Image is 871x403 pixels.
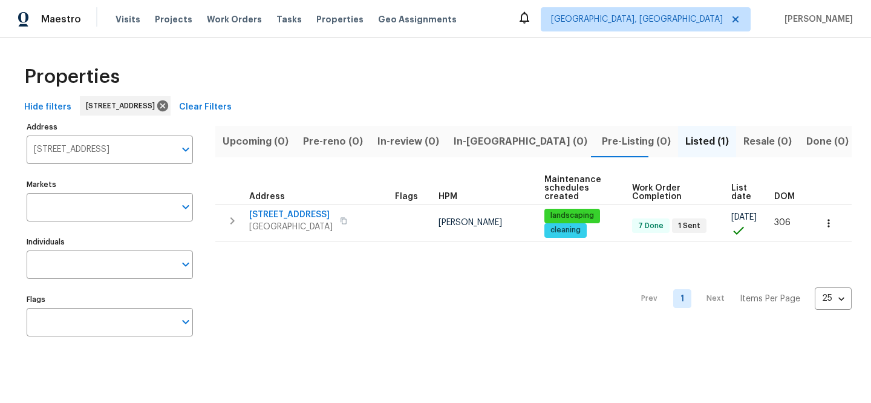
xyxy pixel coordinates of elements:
[27,123,193,131] label: Address
[19,96,76,119] button: Hide filters
[806,133,849,150] span: Done (0)
[546,211,599,221] span: landscaping
[80,96,171,116] div: [STREET_ADDRESS]
[633,221,668,231] span: 7 Done
[774,192,795,201] span: DOM
[27,238,193,246] label: Individuals
[544,175,612,201] span: Maintenance schedules created
[303,133,363,150] span: Pre-reno (0)
[249,192,285,201] span: Address
[673,221,705,231] span: 1 Sent
[439,218,502,227] span: [PERSON_NAME]
[439,192,457,201] span: HPM
[377,133,439,150] span: In-review (0)
[602,133,671,150] span: Pre-Listing (0)
[731,213,757,221] span: [DATE]
[27,181,193,188] label: Markets
[155,13,192,25] span: Projects
[86,100,160,112] span: [STREET_ADDRESS]
[276,15,302,24] span: Tasks
[177,198,194,215] button: Open
[177,313,194,330] button: Open
[395,192,418,201] span: Flags
[743,133,792,150] span: Resale (0)
[249,221,333,233] span: [GEOGRAPHIC_DATA]
[24,100,71,115] span: Hide filters
[207,13,262,25] span: Work Orders
[740,293,800,305] p: Items Per Page
[774,218,791,227] span: 306
[27,296,193,303] label: Flags
[551,13,723,25] span: [GEOGRAPHIC_DATA], [GEOGRAPHIC_DATA]
[630,249,852,349] nav: Pagination Navigation
[731,184,754,201] span: List date
[177,141,194,158] button: Open
[177,256,194,273] button: Open
[685,133,729,150] span: Listed (1)
[454,133,587,150] span: In-[GEOGRAPHIC_DATA] (0)
[632,184,711,201] span: Work Order Completion
[179,100,232,115] span: Clear Filters
[249,209,333,221] span: [STREET_ADDRESS]
[378,13,457,25] span: Geo Assignments
[546,225,586,235] span: cleaning
[316,13,364,25] span: Properties
[24,71,120,83] span: Properties
[223,133,289,150] span: Upcoming (0)
[780,13,853,25] span: [PERSON_NAME]
[174,96,237,119] button: Clear Filters
[673,289,691,308] a: Goto page 1
[41,13,81,25] span: Maestro
[116,13,140,25] span: Visits
[815,283,852,314] div: 25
